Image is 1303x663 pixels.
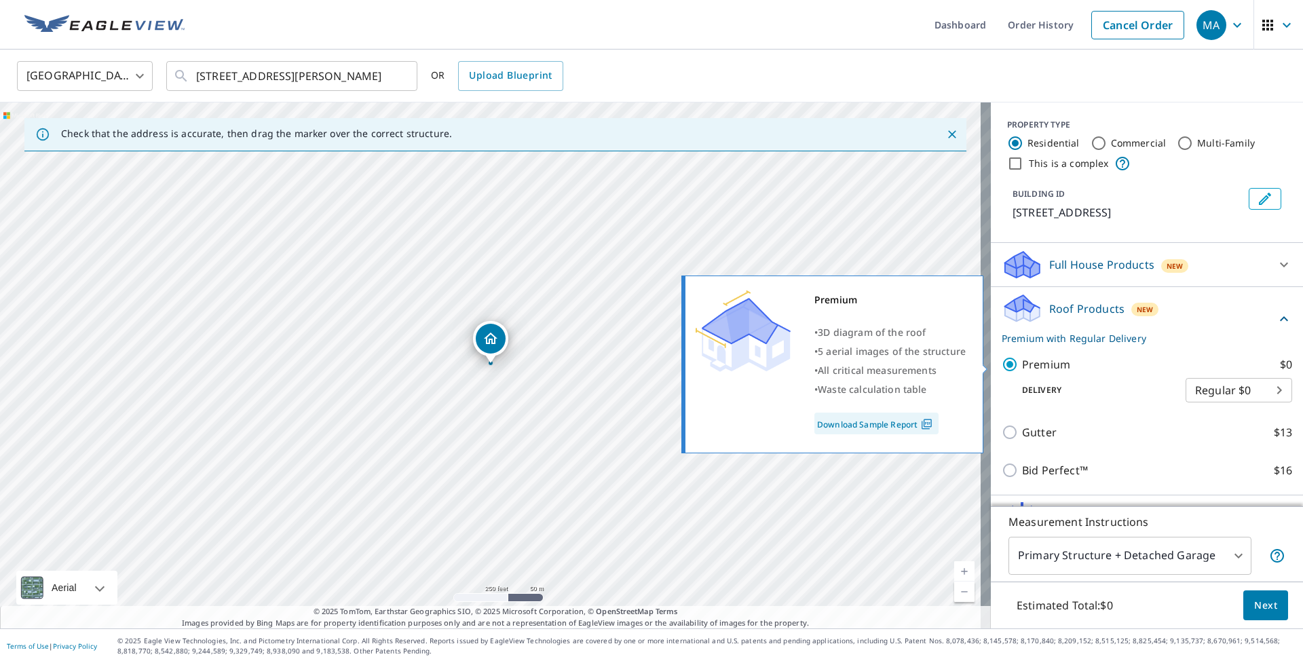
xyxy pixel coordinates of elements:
[656,606,678,616] a: Terms
[918,418,936,430] img: Pdf Icon
[1002,384,1186,396] p: Delivery
[431,61,563,91] div: OR
[196,57,390,95] input: Search by address or latitude-longitude
[48,571,81,605] div: Aerial
[1013,204,1243,221] p: [STREET_ADDRESS]
[1091,11,1184,39] a: Cancel Order
[818,383,926,396] span: Waste calculation table
[473,321,508,363] div: Dropped pin, building 1, Residential property, 4305 Hickory Ridge Dr Raleigh, NC 27609
[1027,136,1080,150] label: Residential
[814,323,966,342] div: •
[1022,356,1070,373] p: Premium
[1243,590,1288,621] button: Next
[818,345,966,358] span: 5 aerial images of the structure
[1002,248,1292,281] div: Full House ProductsNew
[818,364,937,377] span: All critical measurements
[1049,301,1125,317] p: Roof Products
[1274,462,1292,478] p: $16
[1196,10,1226,40] div: MA
[814,380,966,399] div: •
[1022,424,1057,440] p: Gutter
[1008,514,1285,530] p: Measurement Instructions
[818,326,926,339] span: 3D diagram of the roof
[1137,304,1153,315] span: New
[7,642,97,650] p: |
[1274,424,1292,440] p: $13
[1007,119,1287,131] div: PROPERTY TYPE
[943,126,961,143] button: Close
[469,67,552,84] span: Upload Blueprint
[814,290,966,309] div: Premium
[596,606,653,616] a: OpenStreetMap
[1249,188,1281,210] button: Edit building 1
[458,61,563,91] a: Upload Blueprint
[814,413,939,434] a: Download Sample Report
[1254,597,1277,614] span: Next
[954,582,975,602] a: Current Level 17, Zoom Out
[1029,157,1109,170] label: This is a complex
[1167,261,1183,271] span: New
[53,641,97,651] a: Privacy Policy
[1006,590,1124,620] p: Estimated Total: $0
[1049,257,1154,273] p: Full House Products
[1280,356,1292,373] p: $0
[814,361,966,380] div: •
[1008,537,1251,575] div: Primary Structure + Detached Garage
[696,290,791,372] img: Premium
[1197,136,1255,150] label: Multi-Family
[1013,188,1065,200] p: BUILDING ID
[1002,292,1292,345] div: Roof ProductsNewPremium with Regular Delivery
[1002,331,1276,345] p: Premium with Regular Delivery
[17,57,153,95] div: [GEOGRAPHIC_DATA]
[117,636,1296,656] p: © 2025 Eagle View Technologies, Inc. and Pictometry International Corp. All Rights Reserved. Repo...
[954,561,975,582] a: Current Level 17, Zoom In
[814,342,966,361] div: •
[314,606,678,618] span: © 2025 TomTom, Earthstar Geographics SIO, © 2025 Microsoft Corporation, ©
[16,571,117,605] div: Aerial
[61,128,452,140] p: Check that the address is accurate, then drag the marker over the correct structure.
[1186,371,1292,409] div: Regular $0
[1111,136,1167,150] label: Commercial
[1022,462,1088,478] p: Bid Perfect™
[24,15,185,35] img: EV Logo
[1002,501,1292,533] div: Solar ProductsNew
[7,641,49,651] a: Terms of Use
[1269,548,1285,564] span: Your report will include the primary structure and a detached garage if one exists.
